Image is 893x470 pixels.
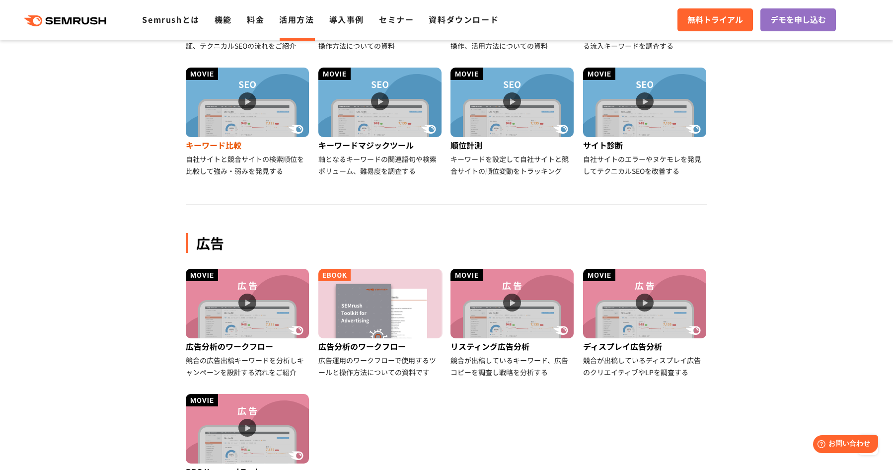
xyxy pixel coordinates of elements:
div: 競合サイトのオーガニック検索における流入キーワードを調査する [583,28,708,52]
span: デモを申し込む [770,13,826,26]
a: リスティング広告分析 競合が出稿しているキーワード、広告コピーを調査し戦略を分析する [450,269,575,378]
a: セミナー [379,13,414,25]
div: サイト診断 [583,137,708,153]
a: 導入事例 [329,13,364,25]
div: 広告 [186,233,707,253]
div: 広告分析のワークフロー [318,338,443,354]
div: 自社サイトのエラーやヌケモレを発見してテクニカルSEOを改善する [583,153,708,177]
div: 軸となるキーワードの関連語句や検索ボリューム、難易度を調査する [318,153,443,177]
div: 競合が出稿しているディスプレイ広告のクリエイティブやLPを調査する [583,354,708,378]
div: 広告運用のワークフローで使用するツールと操作方法についての資料です [318,354,443,378]
a: 順位計測 キーワードを設定して自社サイトと競合サイトの順位変動をトラッキング [450,68,575,177]
div: ディスプレイ広告分析 [583,338,708,354]
a: キーワード比較 自社サイトと競合サイトの検索順位を比較して強み・弱みを発見する [186,68,310,177]
div: プロジェクトの設定方法と各ツールの操作、活用方法についての資料 [450,28,575,52]
div: 競合が出稿しているキーワード、広告コピーを調査し戦略を分析する [450,354,575,378]
span: 無料トライアル [687,13,743,26]
div: キーワードを設定して自社サイトと競合サイトの順位変動をトラッキング [450,153,575,177]
div: SEOのワークフローで使用するツールと操作方法についての資料 [318,28,443,52]
a: 広告分析のワークフロー 競合の広告出稿キーワードを分析しキャンペーンを設計する流れをご紹介 [186,269,310,378]
div: 競合の広告出稿キーワードを分析しキャンペーンを設計する流れをご紹介 [186,354,310,378]
div: 自社サイトと競合サイトの検索順位を比較して強み・弱みを発見する [186,153,310,177]
a: キーワードマジックツール 軸となるキーワードの関連語句や検索ボリューム、難易度を調査する [318,68,443,177]
a: デモを申し込む [760,8,836,31]
a: Semrushとは [142,13,199,25]
a: 活用方法 [279,13,314,25]
div: リスティング広告分析 [450,338,575,354]
div: 広告分析のワークフロー [186,338,310,354]
div: キーワードマジックツール [318,137,443,153]
div: 順位計測 [450,137,575,153]
a: サイト診断 自社サイトのエラーやヌケモレを発見してテクニカルSEOを改善する [583,68,708,177]
a: 機能 [215,13,232,25]
a: 広告分析のワークフロー 広告運用のワークフローで使用するツールと操作方法についての資料です [318,269,443,378]
a: ディスプレイ広告分析 競合が出稿しているディスプレイ広告のクリエイティブやLPを調査する [583,269,708,378]
div: キーワード比較 [186,137,310,153]
a: 資料ダウンロード [429,13,499,25]
a: 料金 [247,13,264,25]
iframe: Help widget launcher [805,431,882,459]
a: 無料トライアル [677,8,753,31]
